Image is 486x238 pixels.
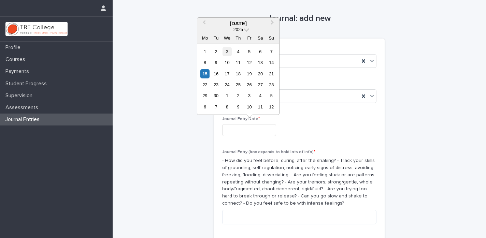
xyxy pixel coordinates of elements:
div: Th [233,33,243,43]
div: Choose Monday, 15 September 2025 [200,69,210,78]
p: Journal Entries [3,116,45,123]
span: 2025 [233,27,243,32]
div: Choose Monday, 22 September 2025 [200,80,210,89]
div: Choose Monday, 29 September 2025 [200,91,210,100]
p: Supervision [3,92,38,99]
div: Choose Friday, 26 September 2025 [245,80,254,89]
div: Tu [211,33,220,43]
div: month 2025-09 [199,46,277,113]
div: Choose Tuesday, 2 September 2025 [211,47,220,56]
div: Choose Friday, 10 October 2025 [245,102,254,111]
div: Choose Wednesday, 10 September 2025 [223,58,232,67]
div: Choose Thursday, 9 October 2025 [233,102,243,111]
div: Choose Thursday, 11 September 2025 [233,58,243,67]
div: Choose Sunday, 5 October 2025 [267,91,276,100]
div: Choose Saturday, 4 October 2025 [256,91,265,100]
div: Choose Thursday, 2 October 2025 [233,91,243,100]
div: Su [267,33,276,43]
div: Choose Sunday, 21 September 2025 [267,69,276,78]
div: Choose Sunday, 7 September 2025 [267,47,276,56]
p: Courses [3,56,31,63]
div: Choose Friday, 19 September 2025 [245,69,254,78]
h1: Journal: add new [214,14,385,24]
div: Choose Tuesday, 7 October 2025 [211,102,220,111]
div: Choose Monday, 8 September 2025 [200,58,210,67]
div: Choose Wednesday, 8 October 2025 [223,102,232,111]
p: Student Progress [3,80,52,87]
button: Next Month [268,18,278,29]
div: Mo [200,33,210,43]
div: Choose Sunday, 28 September 2025 [267,80,276,89]
p: Assessments [3,104,44,111]
div: Choose Tuesday, 16 September 2025 [211,69,220,78]
p: Payments [3,68,34,75]
div: Choose Monday, 1 September 2025 [200,47,210,56]
div: Choose Friday, 5 September 2025 [245,47,254,56]
div: Choose Saturday, 6 September 2025 [256,47,265,56]
div: Choose Monday, 6 October 2025 [200,102,210,111]
div: Choose Friday, 12 September 2025 [245,58,254,67]
div: [DATE] [197,20,279,27]
div: Choose Thursday, 25 September 2025 [233,80,243,89]
div: Choose Wednesday, 3 September 2025 [223,47,232,56]
div: Choose Tuesday, 23 September 2025 [211,80,220,89]
div: Choose Saturday, 20 September 2025 [256,69,265,78]
div: Choose Friday, 3 October 2025 [245,91,254,100]
div: Choose Wednesday, 17 September 2025 [223,69,232,78]
img: L01RLPSrRaOWR30Oqb5K [5,22,68,36]
div: We [223,33,232,43]
div: Sa [256,33,265,43]
div: Choose Thursday, 18 September 2025 [233,69,243,78]
div: Choose Saturday, 27 September 2025 [256,80,265,89]
div: Choose Sunday, 12 October 2025 [267,102,276,111]
div: Choose Tuesday, 30 September 2025 [211,91,220,100]
div: Choose Saturday, 11 October 2025 [256,102,265,111]
span: Journal Entry (box expands to hold lots of info) [222,150,315,154]
div: Choose Saturday, 13 September 2025 [256,58,265,67]
div: Choose Thursday, 4 September 2025 [233,47,243,56]
div: Choose Tuesday, 9 September 2025 [211,58,220,67]
div: Fr [245,33,254,43]
p: Profile [3,44,26,51]
p: - How did you feel before, during, after the shaking? - Track your skills of grounding, self-regu... [222,157,376,207]
div: Choose Wednesday, 24 September 2025 [223,80,232,89]
span: Journal Entry Date [222,117,260,121]
div: Choose Sunday, 14 September 2025 [267,58,276,67]
div: Choose Wednesday, 1 October 2025 [223,91,232,100]
button: Previous Month [198,18,209,29]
